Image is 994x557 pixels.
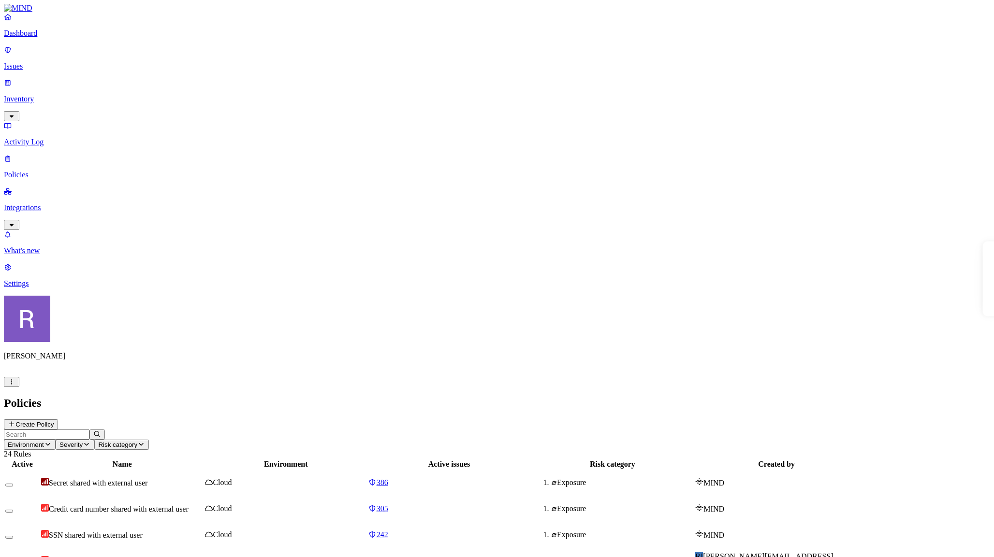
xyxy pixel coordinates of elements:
a: Activity Log [4,121,990,146]
img: severity-high [41,504,49,512]
div: Environment [205,460,366,469]
a: What's new [4,230,990,255]
img: mind-logo-icon [695,530,703,538]
div: Exposure [551,478,694,487]
a: Policies [4,154,990,179]
h2: Policies [4,397,990,410]
p: Dashboard [4,29,990,38]
a: 386 [368,478,529,487]
div: Active issues [368,460,529,469]
p: Policies [4,171,990,179]
span: 24 Rules [4,450,31,458]
a: Inventory [4,78,990,120]
span: MIND [703,531,724,539]
a: Settings [4,263,990,288]
span: MIND [703,505,724,513]
a: Dashboard [4,13,990,38]
a: Issues [4,45,990,71]
span: 242 [377,530,388,539]
div: Name [41,460,203,469]
div: Active [5,460,39,469]
div: Risk category [532,460,694,469]
a: 242 [368,530,529,539]
p: What's new [4,246,990,255]
span: Secret shared with external user [49,479,147,487]
span: Cloud [213,478,232,486]
span: MIND [703,479,724,487]
img: severity-critical [41,478,49,486]
span: Credit card number shared with external user [49,505,189,513]
p: Activity Log [4,138,990,146]
span: 305 [377,504,388,513]
div: Exposure [551,530,694,539]
button: Create Policy [4,419,58,429]
img: Rich Thompson [4,296,50,342]
a: Integrations [4,187,990,229]
img: mind-logo-icon [695,478,703,486]
img: MIND [4,4,32,13]
a: 305 [368,504,529,513]
p: Issues [4,62,990,71]
span: Cloud [213,504,232,513]
p: Inventory [4,95,990,103]
p: [PERSON_NAME] [4,352,990,360]
span: Risk category [98,441,137,448]
p: Settings [4,279,990,288]
input: Search [4,429,89,440]
span: SSN shared with external user [49,531,143,539]
img: mind-logo-icon [695,504,703,512]
span: Cloud [213,530,232,539]
p: Integrations [4,203,990,212]
span: Environment [8,441,44,448]
span: Severity [59,441,83,448]
span: 386 [377,478,388,486]
a: MIND [4,4,990,13]
div: Created by [695,460,858,469]
img: severity-high [41,530,49,538]
div: Exposure [551,504,694,513]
